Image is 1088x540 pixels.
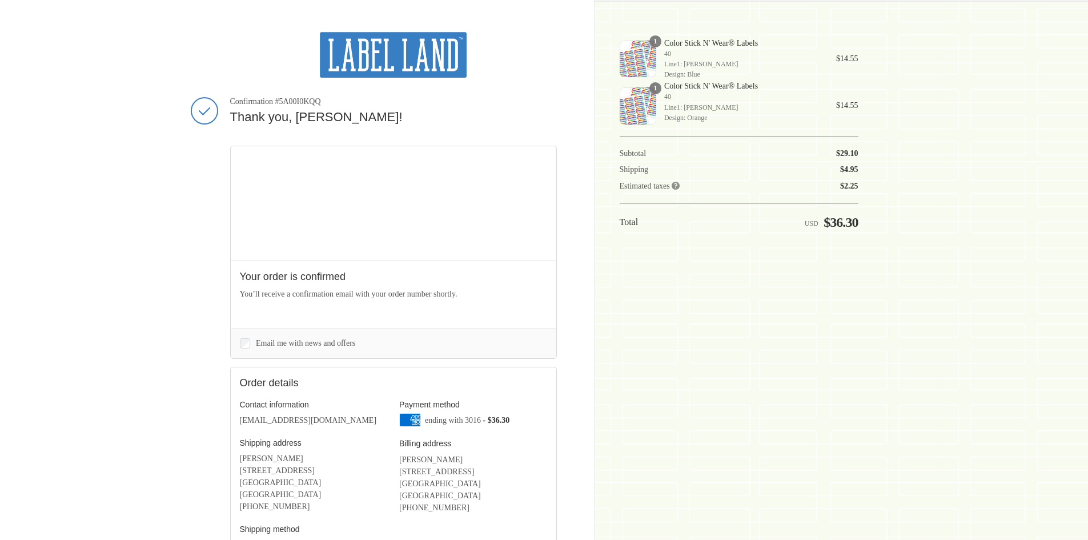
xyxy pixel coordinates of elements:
span: 40 [664,91,820,102]
iframe: Google map displaying pin point of shipping address: Red Bank, New Jersey [231,146,557,261]
span: Total [620,217,639,227]
span: Line1: [PERSON_NAME] [664,102,820,113]
h3: Shipping address [240,438,388,448]
span: $4.95 [840,165,858,174]
address: [PERSON_NAME] [STREET_ADDRESS] [GEOGRAPHIC_DATA] [GEOGRAPHIC_DATA] ‎[PHONE_NUMBER] [240,453,388,513]
img: Color Stick N' Wear® Labels - Label Land [620,41,656,77]
span: $14.55 [836,54,858,63]
span: Line1: [PERSON_NAME] [664,59,820,69]
h2: Your order is confirmed [240,270,547,283]
p: You’ll receive a confirmation email with your order number shortly. [240,288,547,300]
span: Design: Orange [664,113,820,123]
span: $2.25 [840,182,858,190]
span: 40 [664,49,820,59]
span: Color Stick N' Wear® Labels [664,38,820,49]
span: Shipping [620,165,649,174]
img: Label Land [320,32,467,78]
span: USD [805,219,818,227]
span: Email me with news and offers [256,339,355,347]
address: [PERSON_NAME] [STREET_ADDRESS] [GEOGRAPHIC_DATA] [GEOGRAPHIC_DATA] ‎[PHONE_NUMBER] [399,454,547,514]
img: Color Stick N' Wear® Labels - Label Land [620,87,656,124]
h3: Payment method [399,399,547,410]
span: Confirmation #5A00I0KQQ [230,97,557,107]
div: Google map displaying pin point of shipping address: Red Bank, New Jersey [231,146,556,261]
h2: Order details [240,377,394,390]
span: Design: Blue [664,69,820,79]
span: 1 [649,35,661,47]
span: 1 [649,82,661,94]
span: ending with 3016 [425,415,481,424]
span: Color Stick N' Wear® Labels [664,81,820,91]
h3: Contact information [240,399,388,410]
h3: Billing address [399,438,547,449]
th: Subtotal [620,149,734,159]
span: $29.10 [836,149,858,158]
h3: Shipping method [240,524,388,534]
bdo: [EMAIL_ADDRESS][DOMAIN_NAME] [240,416,377,425]
span: $14.55 [836,101,858,110]
h2: Thank you, [PERSON_NAME]! [230,109,557,126]
span: $36.30 [824,215,858,230]
span: - $36.30 [483,415,510,424]
th: Estimated taxes [620,175,734,192]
